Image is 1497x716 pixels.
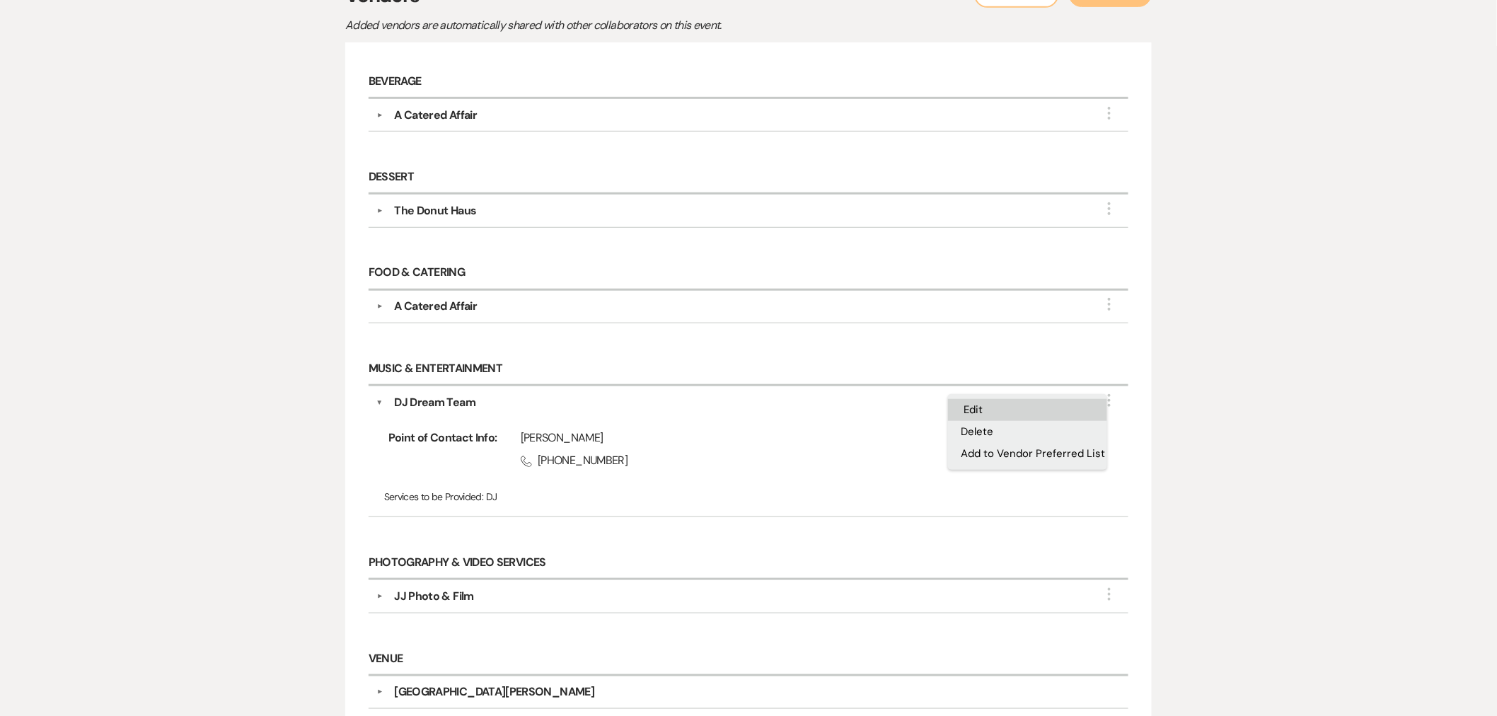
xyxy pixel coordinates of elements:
button: ▼ [371,688,388,695]
h6: Beverage [369,66,1128,99]
h6: Photography & Video Services [369,547,1128,580]
h6: Venue [369,643,1128,676]
p: Added vendors are automatically shared with other collaborators on this event. [345,16,840,35]
span: Point of Contact Info: [384,429,497,475]
button: Edit [948,399,1107,421]
div: [GEOGRAPHIC_DATA][PERSON_NAME] [394,683,594,700]
span: Services to be Provided: [384,490,484,503]
button: ▼ [371,207,388,214]
button: ▼ [376,394,383,411]
div: [PERSON_NAME] [521,429,1084,446]
h6: Music & Entertainment [369,353,1128,386]
button: ▼ [371,303,388,310]
div: A Catered Affair [394,298,477,315]
p: DJ [384,489,1114,504]
span: [PHONE_NUMBER] [521,452,1084,469]
div: DJ Dream Team [394,394,475,411]
div: The Donut Haus [394,202,476,219]
div: A Catered Affair [394,107,477,124]
h6: Dessert [369,161,1128,195]
button: Add to Vendor Preferred List [948,443,1107,465]
button: ▼ [371,112,388,119]
button: Delete [948,421,1107,443]
div: JJ Photo & Film [394,588,473,605]
button: ▼ [371,593,388,600]
h6: Food & Catering [369,258,1128,291]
